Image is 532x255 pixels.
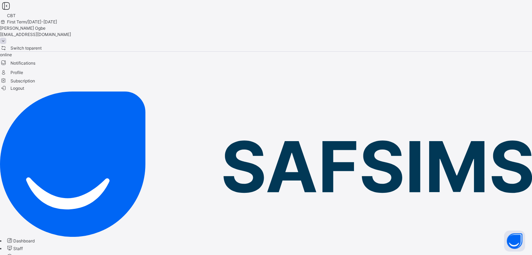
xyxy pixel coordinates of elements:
a: Staff [6,246,23,251]
span: Dashboard [13,238,35,243]
span: CBT [7,13,16,18]
span: Staff [13,246,23,251]
a: Dashboard [6,238,35,243]
button: Open asap [504,231,525,252]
